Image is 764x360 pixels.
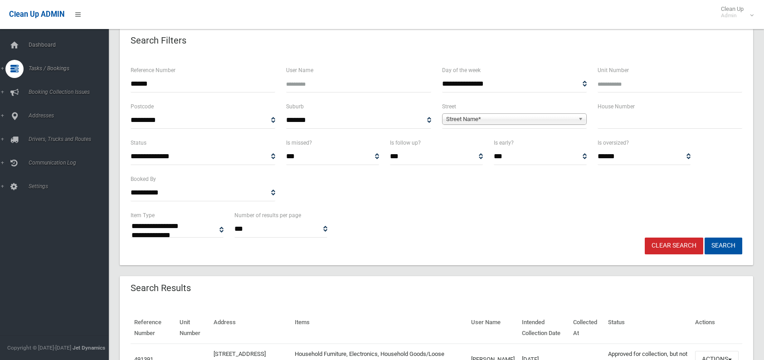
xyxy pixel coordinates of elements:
label: Is oversized? [598,138,629,148]
label: Street [442,102,456,112]
th: Items [291,312,467,344]
label: Number of results per page [234,210,301,220]
label: Reference Number [131,65,175,75]
label: Postcode [131,102,154,112]
strong: Jet Dynamics [73,345,105,351]
span: Tasks / Bookings [26,65,116,72]
th: Unit Number [176,312,210,344]
th: Reference Number [131,312,176,344]
small: Admin [721,12,744,19]
header: Search Filters [120,32,197,49]
a: Clear Search [645,238,703,254]
span: Booking Collection Issues [26,89,116,95]
label: Is missed? [286,138,312,148]
th: User Name [467,312,518,344]
span: Settings [26,183,116,190]
th: Address [210,312,291,344]
label: Suburb [286,102,304,112]
span: Communication Log [26,160,116,166]
label: Booked By [131,174,156,184]
span: Copyright © [DATE]-[DATE] [7,345,71,351]
label: Status [131,138,146,148]
th: Status [604,312,691,344]
span: Clean Up [716,5,753,19]
label: Is early? [494,138,514,148]
button: Search [705,238,742,254]
label: House Number [598,102,635,112]
span: Drivers, Trucks and Routes [26,136,116,142]
span: Street Name* [446,114,574,125]
th: Collected At [569,312,604,344]
label: User Name [286,65,313,75]
th: Actions [691,312,742,344]
span: Clean Up ADMIN [9,10,64,19]
span: Addresses [26,112,116,119]
label: Day of the week [442,65,481,75]
span: Dashboard [26,42,116,48]
th: Intended Collection Date [518,312,569,344]
label: Unit Number [598,65,629,75]
label: Is follow up? [390,138,421,148]
header: Search Results [120,279,202,297]
label: Item Type [131,210,155,220]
